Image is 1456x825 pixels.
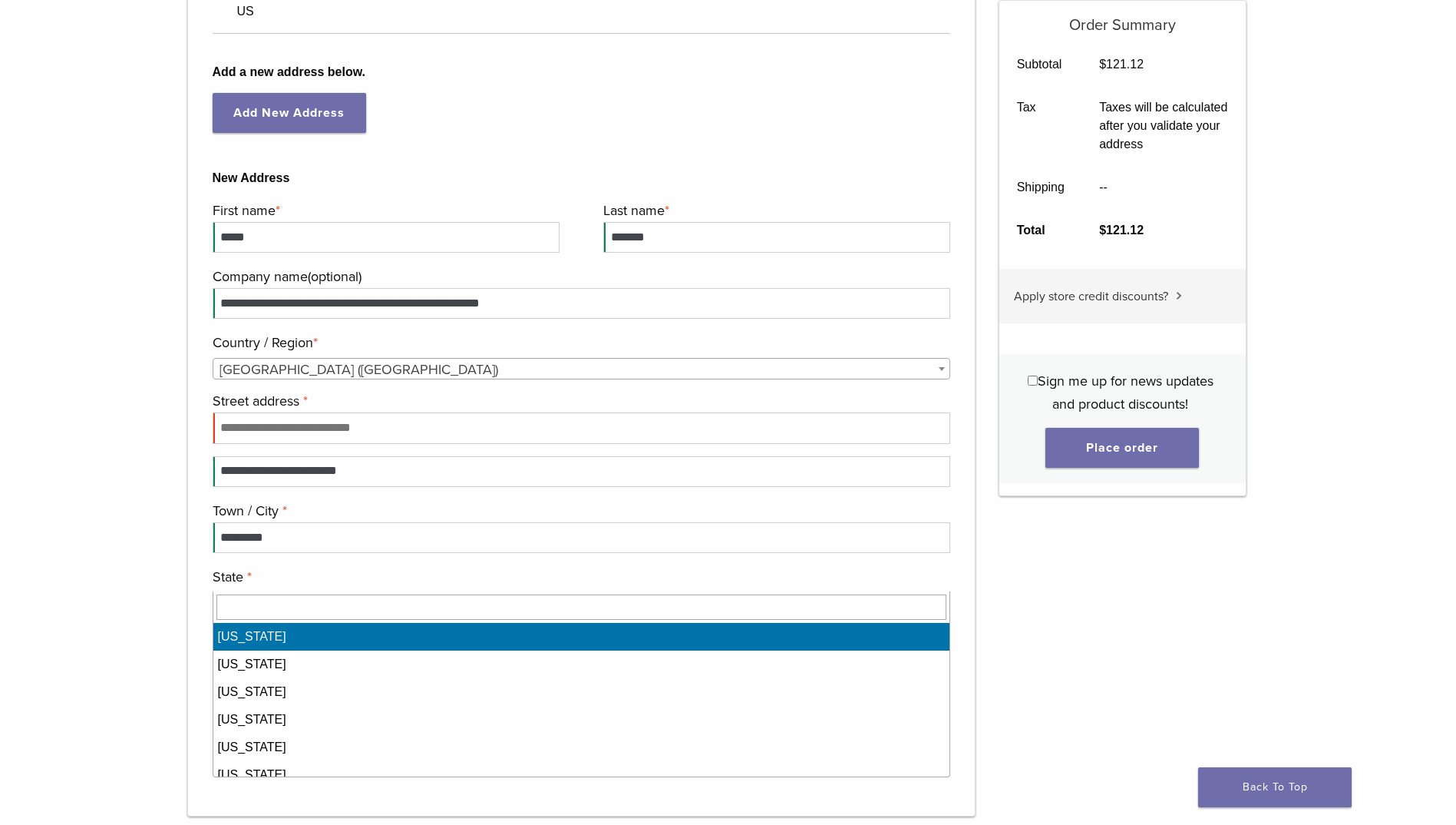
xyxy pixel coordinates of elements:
[1099,58,1144,71] bdi: 121.12
[213,93,366,133] a: Add New Address
[999,166,1082,209] th: Shipping
[308,268,362,285] span: (optional)
[1198,767,1352,807] a: Back To Top
[213,358,951,379] span: Country / Region
[213,761,950,789] li: [US_STATE]
[213,678,950,706] li: [US_STATE]
[213,565,947,588] label: State
[213,331,947,354] label: Country / Region
[999,86,1082,166] th: Tax
[999,43,1082,86] th: Subtotal
[1099,58,1106,71] span: $
[213,651,950,678] li: [US_STATE]
[213,63,951,81] b: Add a new address below.
[213,199,556,222] label: First name
[213,169,951,187] b: New Address
[1099,224,1106,237] span: $
[213,359,950,380] span: United States (US)
[1099,181,1108,194] span: --
[1099,224,1144,237] bdi: 121.12
[1045,428,1199,468] button: Place order
[603,199,946,222] label: Last name
[213,706,950,734] li: [US_STATE]
[1082,86,1246,166] td: Taxes will be calculated after you validate your address
[213,623,950,651] li: [US_STATE]
[1038,373,1213,412] span: Sign me up for news updates and product discounts!
[213,499,947,522] label: Town / City
[1014,289,1168,304] span: Apply store credit discounts?
[999,209,1082,252] th: Total
[1028,376,1038,386] input: Sign me up for news updates and product discounts!
[213,389,947,412] label: Street address
[213,734,950,761] li: [US_STATE]
[1176,292,1182,300] img: caret.svg
[213,265,947,288] label: Company name
[999,1,1246,35] h5: Order Summary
